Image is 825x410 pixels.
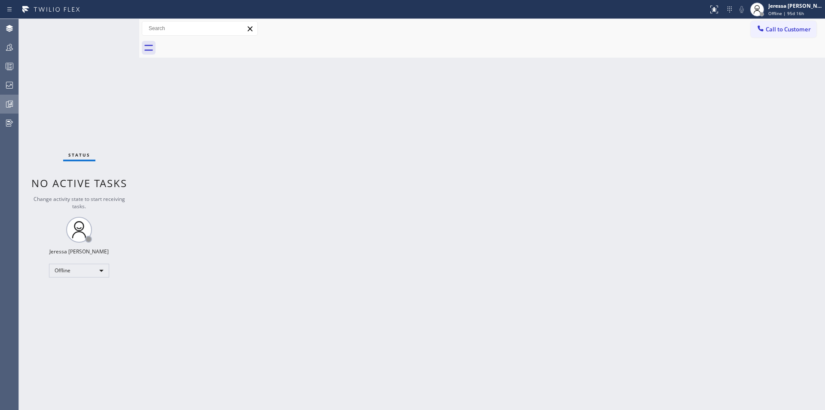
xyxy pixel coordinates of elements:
div: Jeressa [PERSON_NAME] [49,248,109,255]
button: Mute [736,3,748,15]
span: Status [68,152,90,158]
span: Change activity state to start receiving tasks. [34,195,125,210]
span: No active tasks [31,176,127,190]
button: Call to Customer [751,21,816,37]
input: Search [142,22,257,35]
span: Call to Customer [766,25,811,33]
div: Jeressa [PERSON_NAME] [768,2,822,9]
div: Offline [49,264,109,277]
span: Offline | 95d 16h [768,10,804,16]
